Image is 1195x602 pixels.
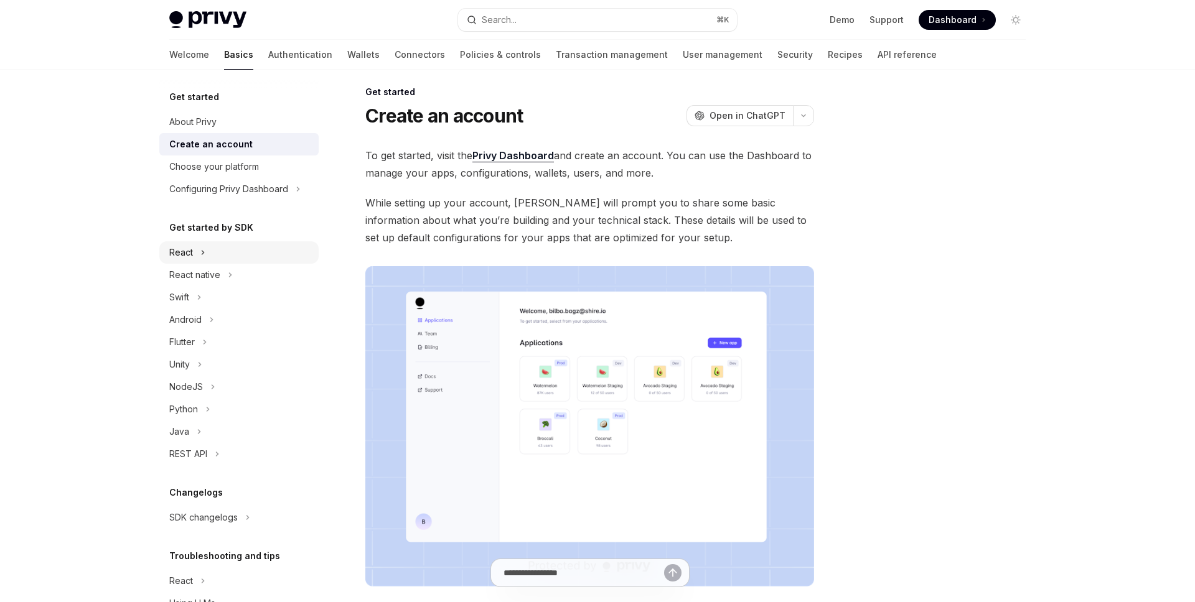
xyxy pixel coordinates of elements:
[664,564,682,581] button: Send message
[169,114,217,129] div: About Privy
[169,159,259,174] div: Choose your platform
[458,9,737,31] button: Search...⌘K
[268,40,332,70] a: Authentication
[169,245,193,260] div: React
[1006,10,1026,30] button: Toggle dark mode
[169,40,209,70] a: Welcome
[687,105,793,126] button: Open in ChatGPT
[878,40,937,70] a: API reference
[365,104,523,127] h1: Create an account
[169,573,193,588] div: React
[159,111,319,133] a: About Privy
[482,12,517,27] div: Search...
[169,182,288,197] div: Configuring Privy Dashboard
[777,40,813,70] a: Security
[224,40,253,70] a: Basics
[716,15,729,25] span: ⌘ K
[347,40,380,70] a: Wallets
[828,40,863,70] a: Recipes
[169,485,223,500] h5: Changelogs
[929,14,977,26] span: Dashboard
[395,40,445,70] a: Connectors
[169,510,238,525] div: SDK changelogs
[683,40,762,70] a: User management
[169,220,253,235] h5: Get started by SDK
[169,379,203,394] div: NodeJS
[159,155,319,178] a: Choose your platform
[919,10,996,30] a: Dashboard
[365,86,814,98] div: Get started
[169,137,253,152] div: Create an account
[472,149,554,162] a: Privy Dashboard
[556,40,668,70] a: Transaction management
[169,90,219,104] h5: Get started
[830,14,855,26] a: Demo
[169,549,280,563] h5: Troubleshooting and tips
[169,312,202,327] div: Android
[869,14,904,26] a: Support
[159,133,319,155] a: Create an account
[169,447,207,461] div: REST API
[169,11,246,29] img: light logo
[169,335,195,350] div: Flutter
[365,147,814,182] span: To get started, visit the and create an account. You can use the Dashboard to manage your apps, c...
[169,402,198,417] div: Python
[460,40,541,70] a: Policies & controls
[169,357,190,372] div: Unity
[365,194,814,246] span: While setting up your account, [PERSON_NAME] will prompt you to share some basic information abou...
[169,424,189,439] div: Java
[365,266,814,586] img: images/Dash.png
[169,290,189,305] div: Swift
[710,109,785,122] span: Open in ChatGPT
[169,267,220,282] div: React native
